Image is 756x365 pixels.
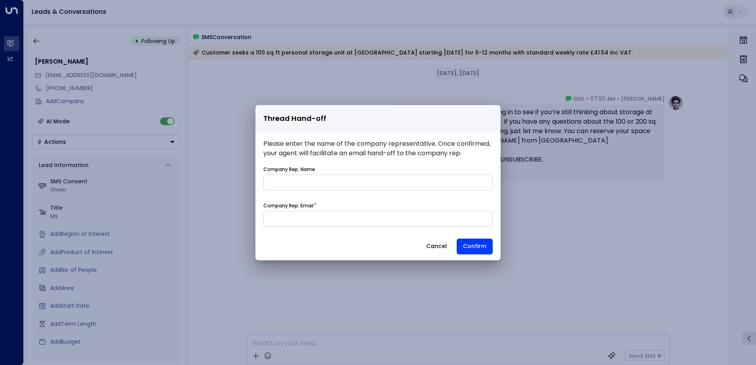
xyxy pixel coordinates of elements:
[263,166,315,173] label: Company Rep. Name
[263,202,314,209] label: Company Rep. Email
[263,113,326,124] span: Thread Hand-off
[263,139,493,158] p: Please enter the name of the company representative. Once confirmed, your agent will facilitate a...
[420,239,454,254] button: Cancel
[457,239,493,254] button: Confirm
